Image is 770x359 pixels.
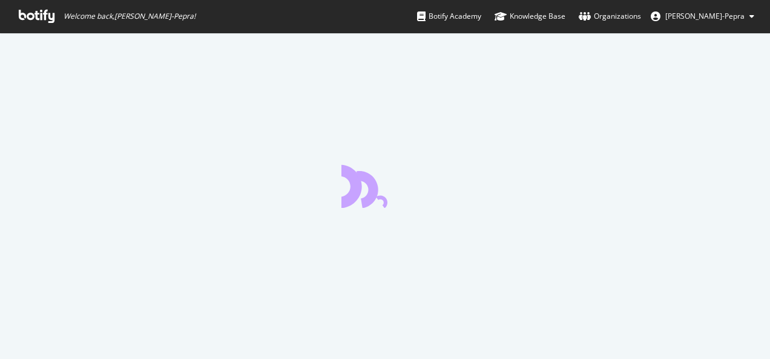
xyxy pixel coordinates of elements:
[641,7,764,26] button: [PERSON_NAME]-Pepra
[665,11,745,21] span: Lucy Oben-Pepra
[64,11,196,21] span: Welcome back, [PERSON_NAME]-Pepra !
[341,164,429,208] div: animation
[417,10,481,22] div: Botify Academy
[495,10,565,22] div: Knowledge Base
[579,10,641,22] div: Organizations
